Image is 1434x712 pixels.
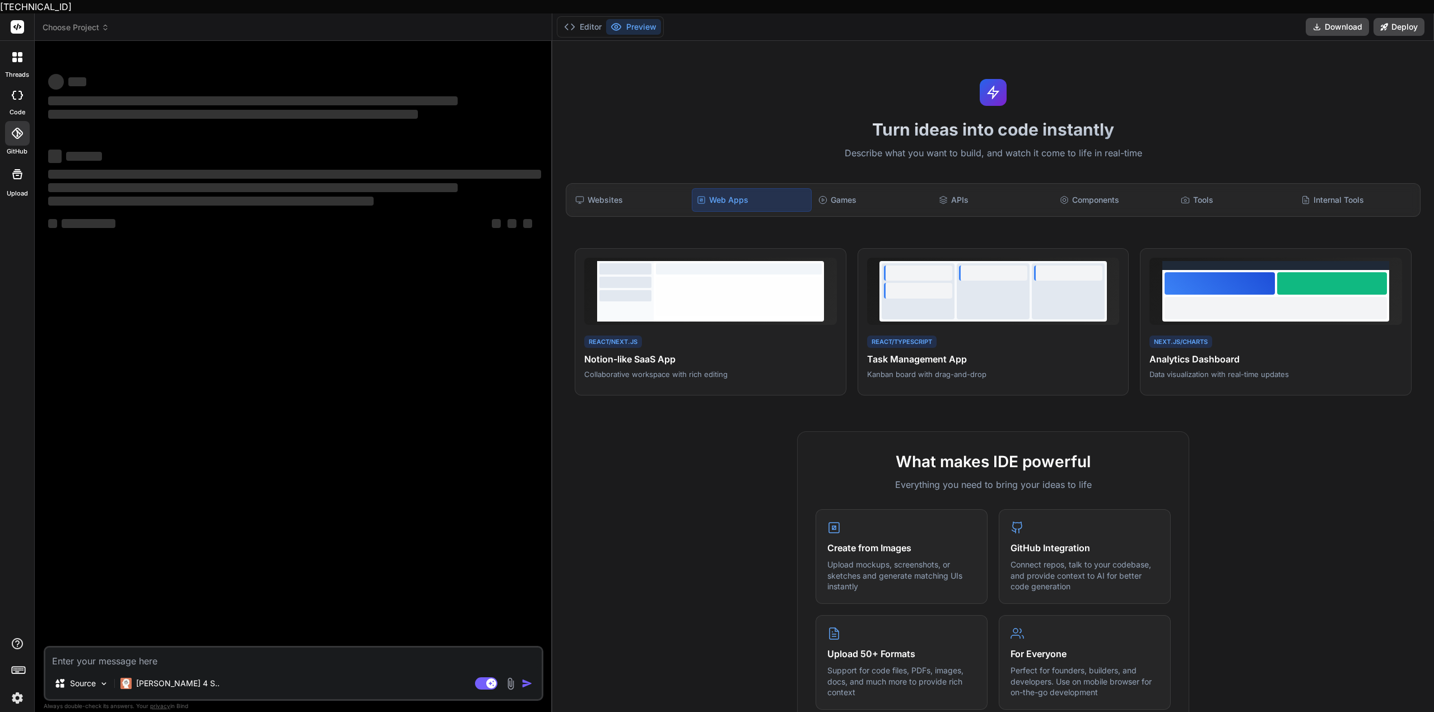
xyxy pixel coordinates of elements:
h4: For Everyone [1011,647,1159,660]
span: ‌ [48,96,458,105]
h4: GitHub Integration [1011,541,1159,555]
h1: Turn ideas into code instantly [559,119,1427,139]
span: ‌ [48,183,458,192]
span: ‌ [68,77,86,86]
h4: Upload 50+ Formats [827,647,976,660]
span: ‌ [48,219,57,228]
p: Perfect for founders, builders, and developers. Use on mobile browser for on-the-go development [1011,665,1159,698]
img: attachment [504,677,517,690]
span: ‌ [48,197,374,206]
div: Components [1055,188,1174,212]
img: Claude 4 Sonnet [120,678,132,689]
span: privacy [150,702,170,709]
label: Upload [7,189,28,198]
p: Everything you need to bring your ideas to life [816,478,1171,491]
label: GitHub [7,147,27,156]
span: ‌ [66,152,102,161]
div: Websites [571,188,690,212]
button: Preview [606,19,661,35]
button: Download [1306,18,1369,36]
div: Internal Tools [1297,188,1416,212]
label: threads [5,70,29,80]
div: Tools [1176,188,1295,212]
h2: What makes IDE powerful [816,450,1171,473]
button: Editor [560,19,606,35]
div: Web Apps [692,188,812,212]
span: ‌ [48,110,418,119]
img: Pick Models [99,679,109,688]
p: Support for code files, PDFs, images, docs, and much more to provide rich context [827,665,976,698]
div: APIs [934,188,1053,212]
span: ‌ [523,219,532,228]
p: Kanban board with drag-and-drop [867,369,1120,379]
p: Data visualization with real-time updates [1149,369,1402,379]
p: Always double-check its answers. Your in Bind [44,701,543,711]
span: ‌ [48,150,62,163]
div: Next.js/Charts [1149,336,1212,348]
p: Connect repos, talk to your codebase, and provide context to AI for better code generation [1011,559,1159,592]
span: ‌ [48,170,541,179]
p: Source [70,678,96,689]
div: React/TypeScript [867,336,937,348]
div: Games [814,188,933,212]
img: settings [8,688,27,708]
span: ‌ [492,219,501,228]
div: React/Next.js [584,336,642,348]
p: Describe what you want to build, and watch it come to life in real-time [559,146,1427,161]
p: [PERSON_NAME] 4 S.. [136,678,220,689]
p: Upload mockups, screenshots, or sketches and generate matching UIs instantly [827,559,976,592]
h4: Task Management App [867,352,1120,366]
span: Choose Project [43,22,109,33]
span: ‌ [508,219,516,228]
h4: Analytics Dashboard [1149,352,1402,366]
h4: Notion-like SaaS App [584,352,837,366]
p: Collaborative workspace with rich editing [584,369,837,379]
img: icon [522,678,533,689]
span: ‌ [62,219,115,228]
span: ‌ [48,74,64,90]
label: code [10,108,25,117]
button: Deploy [1374,18,1424,36]
h4: Create from Images [827,541,976,555]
